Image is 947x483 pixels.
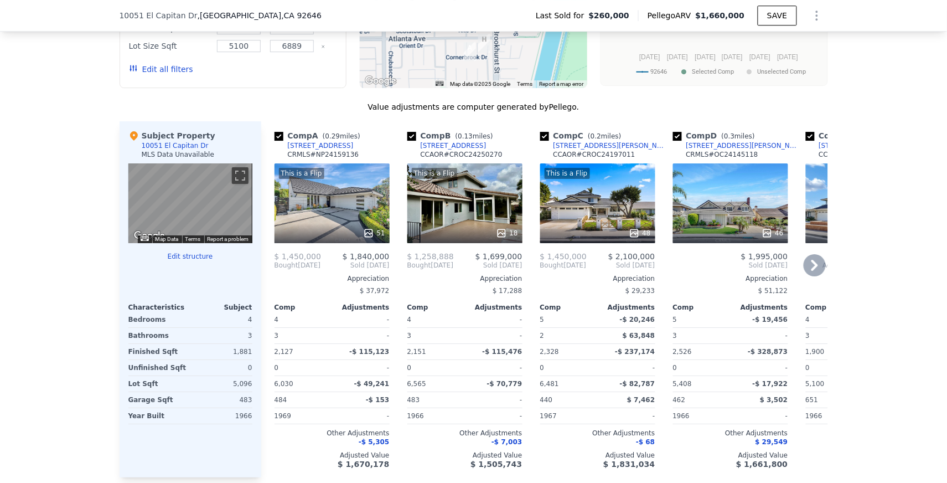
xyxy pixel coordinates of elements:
[731,303,788,312] div: Adjustments
[733,328,788,343] div: -
[673,274,788,283] div: Appreciation
[600,360,655,376] div: -
[275,408,330,424] div: 1969
[536,10,589,21] span: Last Sold for
[354,380,390,388] span: -$ 49,241
[120,10,198,21] span: 10051 El Capitan Dr
[334,360,390,376] div: -
[673,316,677,323] span: 5
[436,81,443,86] button: Keyboard shortcuts
[553,150,635,159] div: CCAOR # CROC24197011
[487,380,522,388] span: -$ 70,779
[128,163,252,243] div: Map
[464,42,476,61] div: 9872 Cornerbrook Dr
[128,408,188,424] div: Year Built
[806,451,921,460] div: Adjusted Value
[673,348,692,356] span: 2,526
[363,228,385,239] div: 51
[819,141,885,150] div: [STREET_ADDRESS]
[451,81,511,87] span: Map data ©2025 Google
[478,34,490,53] div: 21051 Amberwick Ln
[193,408,252,424] div: 1966
[275,364,279,372] span: 0
[806,364,810,372] span: 0
[421,141,487,150] div: [STREET_ADDRESS]
[288,150,359,159] div: CRMLS # NP24159136
[540,429,655,438] div: Other Adjustments
[736,460,788,469] span: $ 1,661,800
[540,130,626,141] div: Comp C
[553,141,669,150] div: [STREET_ADDRESS][PERSON_NAME]
[128,344,188,359] div: Finished Sqft
[128,252,252,261] button: Edit structure
[128,360,188,376] div: Unfinished Sqft
[753,380,788,388] span: -$ 17,922
[591,132,601,140] span: 0.2
[275,380,293,388] span: 6,030
[451,132,498,140] span: ( miles)
[724,132,734,140] span: 0.3
[141,236,148,241] button: Keyboard shortcuts
[540,364,545,372] span: 0
[275,252,322,261] span: $ 1,450,000
[749,53,770,61] text: [DATE]
[603,460,655,469] span: $ 1,831,034
[696,11,745,20] span: $1,660,000
[540,81,584,87] a: Report a map error
[639,53,660,61] text: [DATE]
[625,287,655,295] span: $ 29,233
[608,252,655,261] span: $ 2,100,000
[673,130,760,141] div: Comp D
[753,316,788,323] span: -$ 19,456
[288,141,354,150] div: [STREET_ADDRESS]
[407,274,522,283] div: Appreciation
[193,328,252,343] div: 3
[540,261,564,270] span: Bought
[359,438,389,446] span: -$ 5,305
[540,380,559,388] span: 6,481
[673,380,692,388] span: 5,408
[540,328,596,343] div: 2
[673,303,731,312] div: Comp
[540,274,655,283] div: Appreciation
[717,132,759,140] span: ( miles)
[806,303,863,312] div: Comp
[722,53,743,61] text: [DATE]
[806,408,861,424] div: 1966
[129,64,193,75] button: Edit all filters
[407,316,412,323] span: 4
[467,408,522,424] div: -
[777,53,798,61] text: [DATE]
[275,274,390,283] div: Appreciation
[407,328,463,343] div: 3
[407,130,498,141] div: Comp B
[407,261,431,270] span: Bought
[583,132,625,140] span: ( miles)
[673,408,728,424] div: 1966
[806,396,819,404] span: 651
[407,141,487,150] a: [STREET_ADDRESS]
[325,132,340,140] span: 0.29
[332,303,390,312] div: Adjustments
[421,150,503,159] div: CCAOR # CROC24250270
[407,396,420,404] span: 483
[453,261,522,270] span: Sold [DATE]
[475,252,522,261] span: $ 1,699,000
[193,360,252,376] div: 0
[819,150,901,159] div: CCAOR # CROC24208340
[758,68,806,75] text: Unselected Comp
[343,252,390,261] span: $ 1,840,000
[540,316,545,323] span: 5
[600,408,655,424] div: -
[275,130,365,141] div: Comp A
[142,141,209,150] div: 10051 El Capitan Dr
[467,360,522,376] div: -
[760,396,788,404] span: $ 3,502
[458,132,473,140] span: 0.13
[407,451,522,460] div: Adjusted Value
[349,348,389,356] span: -$ 115,123
[673,261,788,270] span: Sold [DATE]
[629,228,650,239] div: 48
[128,303,190,312] div: Characteristics
[320,261,389,270] span: Sold [DATE]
